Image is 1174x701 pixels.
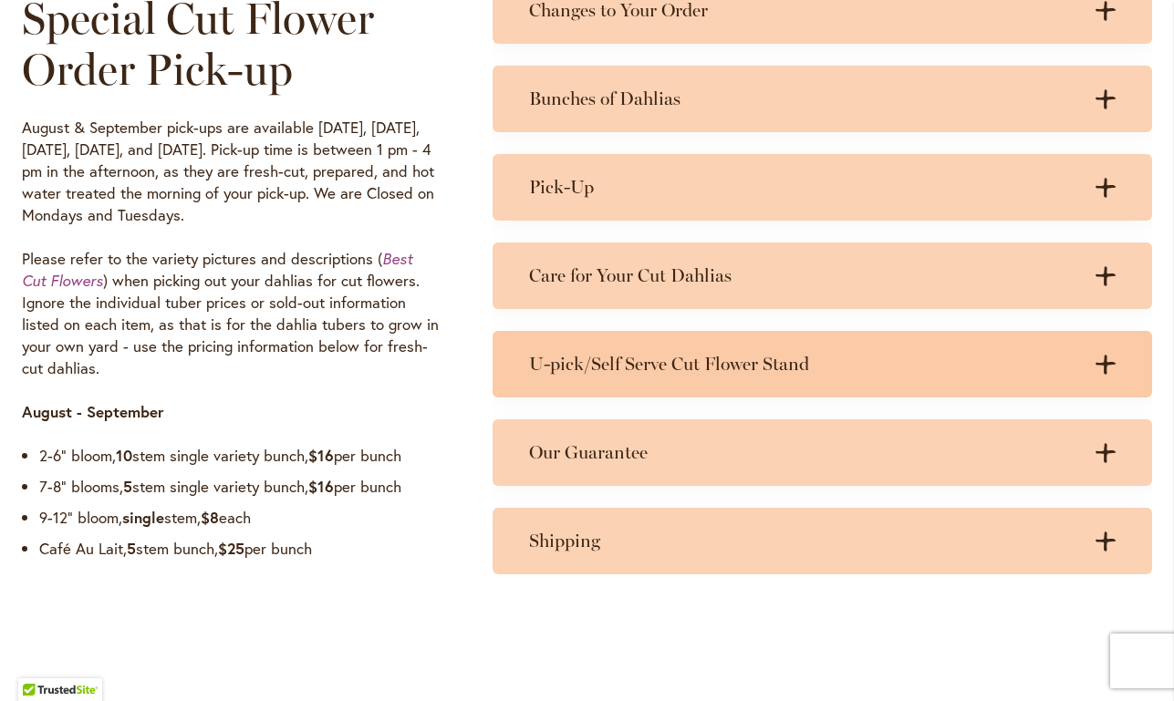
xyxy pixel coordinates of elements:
[493,508,1152,574] summary: Shipping
[493,154,1152,221] summary: Pick-Up
[39,445,440,467] li: 2-6” bloom, stem single variety bunch, per bunch
[493,419,1152,486] summary: Our Guarantee
[39,507,440,529] li: 9-12” bloom, stem, each
[22,401,164,422] strong: August - September
[308,476,334,497] strong: $16
[529,353,1079,376] h3: U-pick/Self Serve Cut Flower Stand
[529,176,1079,199] h3: Pick-Up
[122,507,164,528] strong: single
[308,445,334,466] strong: $16
[22,117,440,226] p: August & September pick-ups are available [DATE], [DATE], [DATE], [DATE], and [DATE]. Pick-up tim...
[218,538,244,559] strong: $25
[493,331,1152,397] summary: U-pick/Self Serve Cut Flower Stand
[123,476,132,497] strong: 5
[22,248,440,379] p: Please refer to the variety pictures and descriptions ( ) when picking out your dahlias for cut f...
[529,88,1079,110] h3: Bunches of Dahlias
[116,445,132,466] strong: 10
[22,248,412,291] a: Best Cut Flowers
[529,530,1079,552] h3: Shipping
[39,538,440,560] li: Café Au Lait, stem bunch, per bunch
[493,242,1152,309] summary: Care for Your Cut Dahlias
[201,507,219,528] strong: $8
[529,264,1079,287] h3: Care for Your Cut Dahlias
[529,441,1079,464] h3: Our Guarantee
[493,66,1152,132] summary: Bunches of Dahlias
[39,476,440,498] li: 7-8” blooms, stem single variety bunch, per bunch
[127,538,136,559] strong: 5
